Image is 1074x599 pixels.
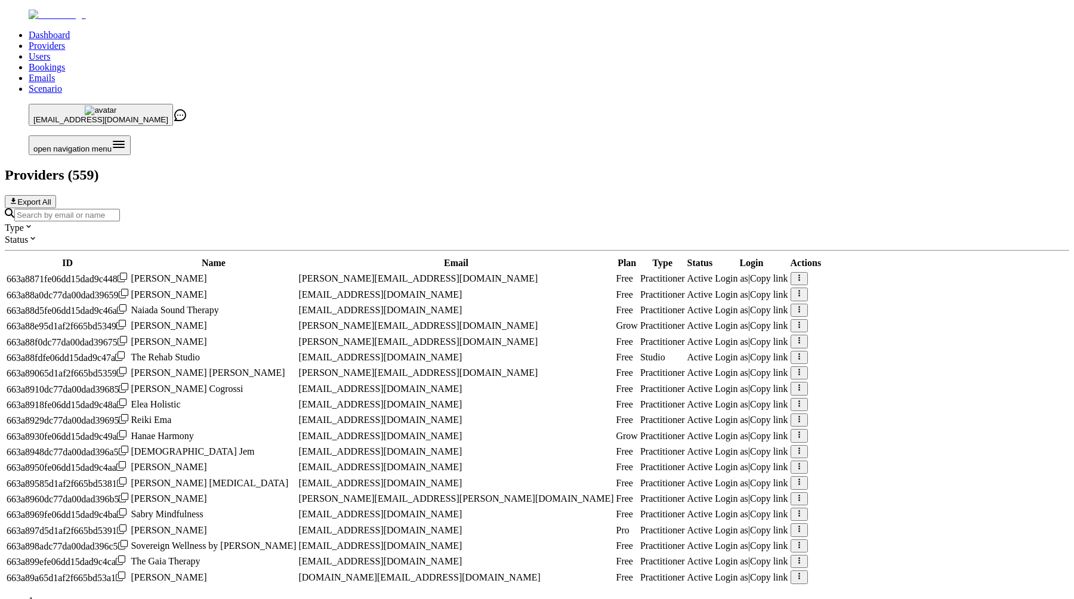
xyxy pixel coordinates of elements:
[29,30,70,40] a: Dashboard
[29,104,173,126] button: avatar[EMAIL_ADDRESS][DOMAIN_NAME]
[750,384,788,394] span: Copy link
[7,493,128,505] div: Click to copy
[131,384,243,394] span: [PERSON_NAME] Cogrossi
[7,461,128,473] div: Click to copy
[687,320,713,331] div: Active
[640,462,685,472] span: validated
[750,336,788,347] span: Copy link
[687,478,713,489] div: Active
[7,555,128,567] div: Click to copy
[687,257,714,269] th: Status
[750,525,788,535] span: Copy link
[5,195,56,208] button: Export All
[616,336,632,347] span: Free
[715,541,788,551] div: |
[715,352,788,363] div: |
[750,572,788,582] span: Copy link
[131,399,180,409] span: Elea Holistic
[715,320,788,331] div: |
[298,541,462,551] span: [EMAIL_ADDRESS][DOMAIN_NAME]
[715,384,748,394] span: Login as
[131,446,254,456] span: [DEMOGRAPHIC_DATA] Jem
[640,273,685,283] span: validated
[715,462,748,472] span: Login as
[131,273,206,283] span: [PERSON_NAME]
[131,493,206,504] span: [PERSON_NAME]
[640,320,685,331] span: validated
[85,106,116,115] img: avatar
[750,305,788,315] span: Copy link
[298,257,614,269] th: Email
[131,462,206,472] span: [PERSON_NAME]
[7,508,128,520] div: Click to copy
[715,525,788,536] div: |
[131,431,193,441] span: Hanae Harmony
[687,399,713,410] div: Active
[640,525,685,535] span: validated
[7,273,128,285] div: Click to copy
[750,431,788,441] span: Copy link
[615,257,638,269] th: Plan
[640,257,686,269] th: Type
[29,84,62,94] a: Scenario
[5,167,1069,183] h2: Providers ( 559 )
[298,415,462,425] span: [EMAIL_ADDRESS][DOMAIN_NAME]
[715,352,748,362] span: Login as
[750,320,788,331] span: Copy link
[715,399,788,410] div: |
[715,478,788,489] div: |
[640,431,685,441] span: validated
[7,430,128,442] div: Click to copy
[687,368,713,378] div: Active
[131,478,288,488] span: [PERSON_NAME] [MEDICAL_DATA]
[298,509,462,519] span: [EMAIL_ADDRESS][DOMAIN_NAME]
[7,399,128,410] div: Click to copy
[715,273,788,284] div: |
[715,320,748,331] span: Login as
[715,368,788,378] div: |
[640,572,685,582] span: validated
[715,556,748,566] span: Login as
[715,462,788,473] div: |
[131,415,171,425] span: Reiki Ema
[715,431,788,441] div: |
[715,289,748,299] span: Login as
[714,257,788,269] th: Login
[687,556,713,567] div: Active
[687,572,713,583] div: Active
[298,336,538,347] span: [PERSON_NAME][EMAIL_ADDRESS][DOMAIN_NAME]
[715,431,748,441] span: Login as
[750,368,788,378] span: Copy link
[687,273,713,284] div: Active
[298,572,540,582] span: [DOMAIN_NAME][EMAIL_ADDRESS][DOMAIN_NAME]
[298,493,613,504] span: [PERSON_NAME][EMAIL_ADDRESS][PERSON_NAME][DOMAIN_NAME]
[298,462,462,472] span: [EMAIL_ADDRESS][DOMAIN_NAME]
[715,556,788,567] div: |
[790,257,822,269] th: Actions
[640,352,665,362] span: validated
[616,289,632,299] span: Free
[687,509,713,520] div: Active
[130,257,297,269] th: Name
[131,572,206,582] span: [PERSON_NAME]
[640,415,685,425] span: validated
[7,477,128,489] div: Click to copy
[7,304,128,316] div: Click to copy
[616,384,632,394] span: Free
[616,541,632,551] span: Free
[687,336,713,347] div: Active
[715,305,788,316] div: |
[687,415,713,425] div: Active
[715,493,748,504] span: Login as
[640,556,685,566] span: validated
[715,368,748,378] span: Login as
[29,73,55,83] a: Emails
[715,509,748,519] span: Login as
[640,541,685,551] span: validated
[298,525,462,535] span: [EMAIL_ADDRESS][DOMAIN_NAME]
[7,336,128,348] div: Click to copy
[687,431,713,441] div: Active
[616,352,632,362] span: Free
[131,368,285,378] span: [PERSON_NAME] [PERSON_NAME]
[7,572,128,583] div: Click to copy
